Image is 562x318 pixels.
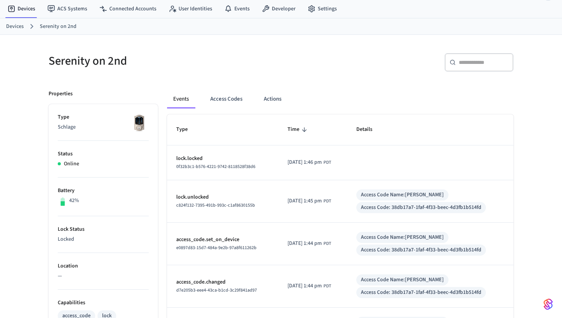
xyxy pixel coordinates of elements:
a: Developer [256,2,302,16]
a: User Identities [162,2,218,16]
div: America/Los_Angeles [287,197,331,205]
span: PDT [323,198,331,205]
button: Actions [258,90,287,108]
p: Battery [58,187,149,195]
span: 0f32b3c1-b576-4221-9742-8118528f38d6 [176,163,255,170]
p: Location [58,262,149,270]
div: Access Code Name: [PERSON_NAME] [361,233,444,241]
span: [DATE] 1:44 pm [287,240,322,248]
span: PDT [323,283,331,290]
p: Capabilities [58,299,149,307]
div: Access Code: 38db17a7-1faf-4f33-beec-4d3fb1b514fd [361,204,481,212]
div: Access Code: 38db17a7-1faf-4f33-beec-4d3fb1b514fd [361,246,481,254]
span: [DATE] 1:45 pm [287,197,322,205]
h5: Serenity on 2nd [49,53,276,69]
span: c824f132-7395-491b-993c-c1af8630155b [176,202,255,209]
span: [DATE] 1:46 pm [287,158,322,166]
p: Status [58,150,149,158]
span: Time [287,124,309,135]
a: Devices [2,2,41,16]
div: America/Los_Angeles [287,282,331,290]
span: PDT [323,159,331,166]
div: America/Los_Angeles [287,240,331,248]
span: e0897d83-15d7-484a-9e2b-97a8f611262b [176,245,257,251]
button: Access Codes [204,90,249,108]
p: Locked [58,235,149,243]
p: 42% [69,197,79,205]
div: Access Code Name: [PERSON_NAME] [361,276,444,284]
div: America/Los_Angeles [287,158,331,166]
p: lock.locked [176,155,269,163]
a: Settings [302,2,343,16]
p: lock.unlocked [176,193,269,201]
img: Schlage Sense Smart Deadbolt with Camelot Trim, Front [130,113,149,132]
img: SeamLogoGradient.69752ec5.svg [544,298,553,310]
a: Devices [6,23,24,31]
a: Serenity on 2nd [40,23,76,31]
p: Online [64,160,79,168]
span: [DATE] 1:44 pm [287,282,322,290]
div: ant example [167,90,513,108]
div: Access Code Name: [PERSON_NAME] [361,191,444,199]
span: Details [356,124,382,135]
a: ACS Systems [41,2,93,16]
p: Type [58,113,149,121]
span: PDT [323,240,331,247]
a: Events [218,2,256,16]
p: Lock Status [58,225,149,233]
p: access_code.set_on_device [176,236,269,244]
a: Connected Accounts [93,2,162,16]
p: Schlage [58,123,149,131]
div: Access Code: 38db17a7-1faf-4f33-beec-4d3fb1b514fd [361,289,481,297]
p: access_code.changed [176,278,269,286]
p: — [58,272,149,280]
p: Properties [49,90,73,98]
span: d7e205b3-eee4-43ca-b1cd-3c29f841ad97 [176,287,257,294]
span: Type [176,124,198,135]
button: Events [167,90,195,108]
